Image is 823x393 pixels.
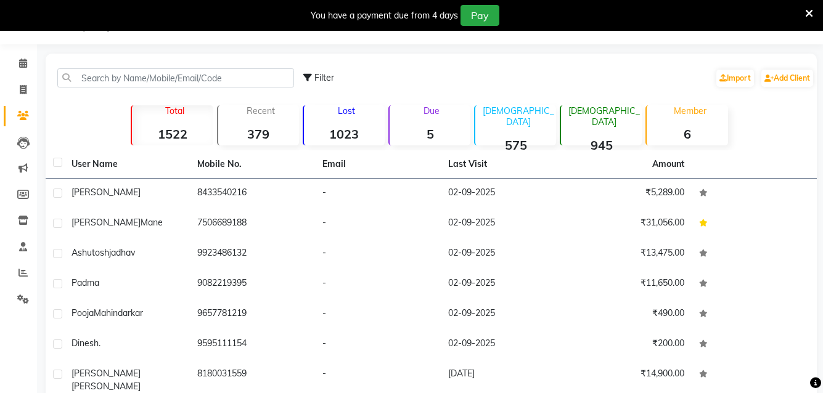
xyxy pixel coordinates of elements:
[461,5,499,26] button: Pay
[652,105,727,116] p: Member
[311,9,458,22] div: You have a payment due from 4 days
[392,105,470,116] p: Due
[190,179,316,209] td: 8433540216
[64,150,190,179] th: User Name
[566,330,692,360] td: ₹200.00
[141,217,163,228] span: Mane
[72,338,99,349] span: Dinesh
[94,307,143,318] span: Mahindarkar
[561,137,642,153] strong: 945
[72,187,141,198] span: [PERSON_NAME]
[315,330,441,360] td: -
[57,68,294,87] input: Search by Name/Mobile/Email/Code
[645,150,692,178] th: Amount
[190,269,316,299] td: 9082219395
[309,105,385,116] p: Lost
[566,239,692,269] td: ₹13,475.00
[72,247,109,258] span: Ashutosh
[190,299,316,330] td: 9657781219
[566,179,692,209] td: ₹5,289.00
[566,299,692,330] td: ₹490.00
[480,105,556,128] p: [DEMOGRAPHIC_DATA]
[315,209,441,239] td: -
[441,179,567,209] td: 02-09-2025
[390,126,470,142] strong: 5
[72,307,94,318] span: Pooja
[315,299,441,330] td: -
[72,277,99,288] span: Padma
[441,150,567,179] th: Last Visit
[566,269,692,299] td: ₹11,650.00
[190,150,316,179] th: Mobile No.
[647,126,727,142] strong: 6
[190,209,316,239] td: 7506689188
[475,137,556,153] strong: 575
[441,209,567,239] td: 02-09-2025
[314,72,334,83] span: Filter
[72,217,141,228] span: [PERSON_NAME]
[716,70,754,87] a: Import
[315,239,441,269] td: -
[190,239,316,269] td: 9923486132
[99,338,100,349] span: .
[218,126,299,142] strong: 379
[315,150,441,179] th: Email
[441,239,567,269] td: 02-09-2025
[441,269,567,299] td: 02-09-2025
[72,368,141,379] span: [PERSON_NAME]
[761,70,813,87] a: Add Client
[315,269,441,299] td: -
[72,381,141,392] span: [PERSON_NAME]
[566,209,692,239] td: ₹31,056.00
[223,105,299,116] p: Recent
[441,299,567,330] td: 02-09-2025
[304,126,385,142] strong: 1023
[132,126,213,142] strong: 1522
[109,247,135,258] span: jadhav
[137,105,213,116] p: Total
[190,330,316,360] td: 9595111154
[315,179,441,209] td: -
[441,330,567,360] td: 02-09-2025
[566,105,642,128] p: [DEMOGRAPHIC_DATA]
